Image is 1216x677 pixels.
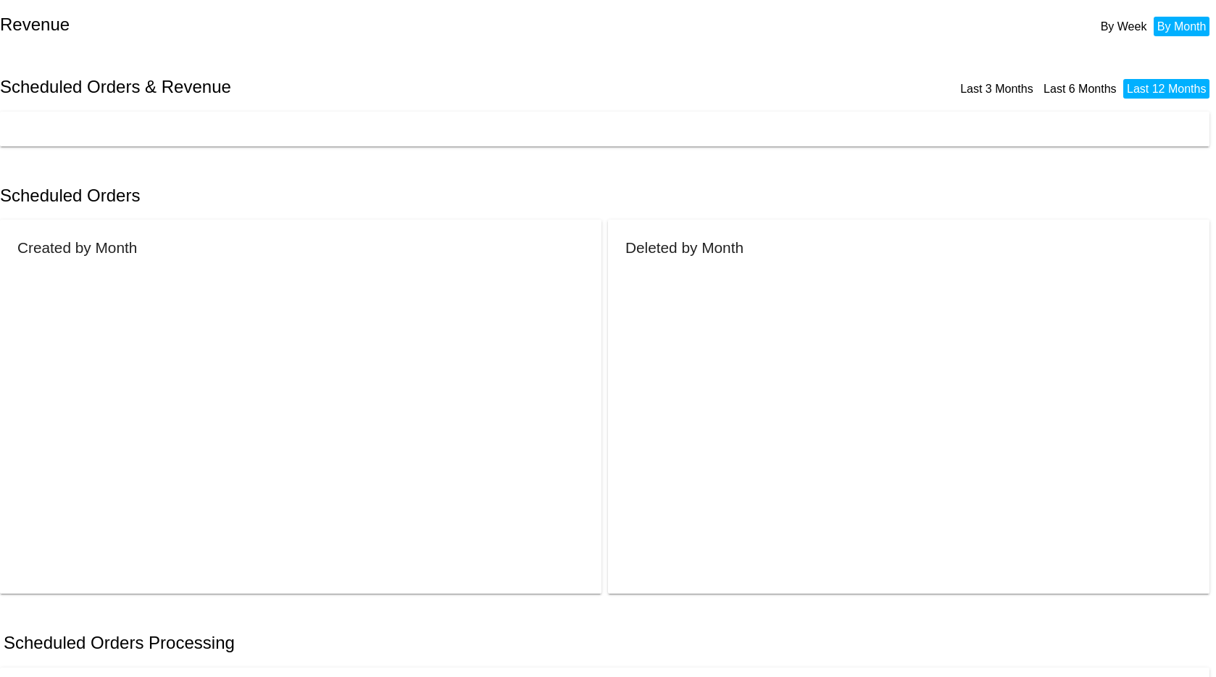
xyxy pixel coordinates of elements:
a: Last 3 Months [960,83,1033,95]
h2: Created by Month [17,239,137,256]
li: By Week [1097,17,1151,36]
a: Last 6 Months [1044,83,1117,95]
li: By Month [1154,17,1210,36]
h2: Scheduled Orders Processing [4,633,235,653]
h2: Deleted by Month [625,239,744,256]
a: Last 12 Months [1127,83,1206,95]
